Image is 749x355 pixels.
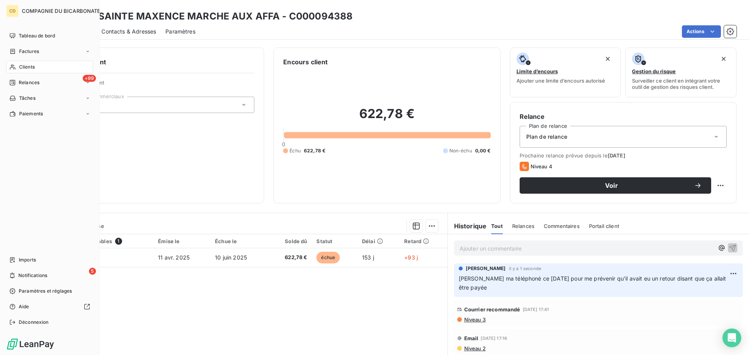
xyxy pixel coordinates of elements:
[89,268,96,275] span: 5
[19,288,72,295] span: Paramètres et réglages
[165,28,195,35] span: Paramètres
[283,57,328,67] h6: Encours client
[6,300,93,313] a: Aide
[404,238,442,244] div: Retard
[19,95,35,102] span: Tâches
[516,78,605,84] span: Ajouter une limite d’encours autorisé
[520,177,711,194] button: Voir
[526,133,567,141] span: Plan de relance
[463,345,486,351] span: Niveau 2
[625,48,737,97] button: Gestion du risqueSurveiller ce client en intégrant votre outil de gestion des risques client.
[69,9,353,23] h3: PONT SAINTE MAXENCE MARCHE AUX AFFA - C000094388
[632,68,676,74] span: Gestion du risque
[362,238,395,244] div: Délai
[682,25,721,38] button: Actions
[510,48,621,97] button: Limite d’encoursAjouter une limite d’encours autorisé
[529,182,694,189] span: Voir
[466,265,506,272] span: [PERSON_NAME]
[19,303,29,310] span: Aide
[19,32,55,39] span: Tableau de bord
[464,306,520,313] span: Courrier recommandé
[509,266,541,271] span: il y a 1 seconde
[19,79,39,86] span: Relances
[19,48,39,55] span: Factures
[158,238,206,244] div: Émise le
[289,147,301,154] span: Échu
[283,106,490,129] h2: 622,78 €
[316,238,353,244] div: Statut
[523,307,549,312] span: [DATE] 17:41
[6,338,55,350] img: Logo LeanPay
[22,8,101,14] span: COMPAGNIE DU BICARBONATE
[115,238,122,245] span: 1
[362,254,374,261] span: 153 j
[6,5,19,17] div: CD
[632,78,730,90] span: Surveiller ce client en intégrant votre outil de gestion des risques client.
[722,329,741,347] div: Open Intercom Messenger
[19,64,35,71] span: Clients
[448,221,487,231] h6: Historique
[316,252,340,263] span: échue
[158,254,190,261] span: 11 avr. 2025
[18,272,47,279] span: Notifications
[449,147,472,154] span: Non-échu
[83,75,96,82] span: +99
[520,152,727,159] span: Prochaine relance prévue depuis le
[215,254,247,261] span: 10 juin 2025
[589,223,619,229] span: Portail client
[404,254,418,261] span: +93 j
[101,28,156,35] span: Contacts & Adresses
[481,336,507,341] span: [DATE] 17:16
[19,319,49,326] span: Déconnexion
[464,335,479,341] span: Email
[512,223,534,229] span: Relances
[47,57,254,67] h6: Informations client
[19,110,43,117] span: Paiements
[304,147,325,154] span: 622,78 €
[608,152,625,159] span: [DATE]
[459,275,728,291] span: [PERSON_NAME] ma téléphoné ce [DATE] pour me prévenir qu'il avait eu un retour disant que ça alla...
[19,256,36,263] span: Imports
[516,68,558,74] span: Limite d’encours
[63,79,254,90] span: Propriétés Client
[272,254,307,261] span: 622,78 €
[282,141,285,147] span: 0
[215,238,263,244] div: Échue le
[475,147,491,154] span: 0,00 €
[63,238,149,245] div: Pièces comptables
[491,223,503,229] span: Tout
[544,223,580,229] span: Commentaires
[531,163,552,170] span: Niveau 4
[272,238,307,244] div: Solde dû
[520,112,727,121] h6: Relance
[463,316,486,323] span: Niveau 3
